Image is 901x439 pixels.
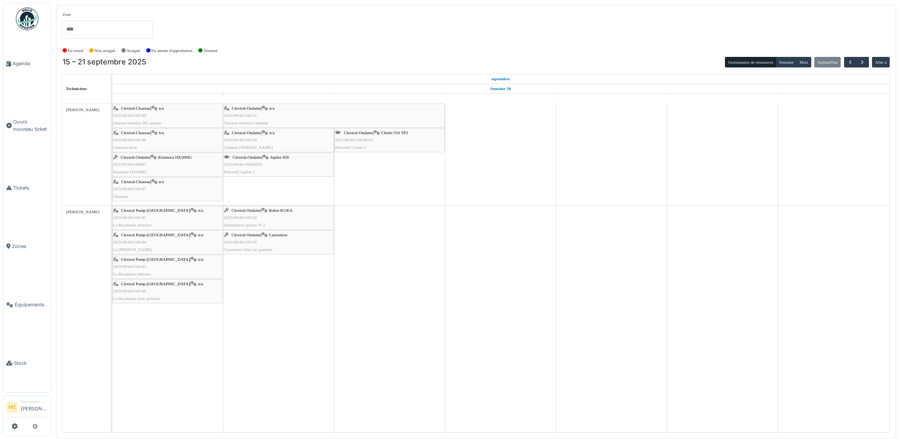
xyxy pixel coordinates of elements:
span: Travaux mobilier Ondaine [224,121,268,125]
span: Préventif Cholet 2 [335,145,366,150]
div: | [113,178,222,200]
span: 2025/09/461/00146 [113,289,146,293]
div: | [113,154,222,176]
div: | [113,105,222,127]
span: Clextral Pump-[GEOGRAPHIC_DATA] [121,233,190,237]
div: | [113,129,222,151]
span: 2025/08/461/M/00012 [335,138,373,142]
span: 2025/09/461/00149 [113,113,146,118]
label: En retard [68,47,83,54]
div: | [113,280,222,302]
div: | [335,129,444,151]
span: Clextral Pump-[GEOGRAPHIC_DATA] [121,257,190,262]
span: Zones [12,243,48,250]
label: Non assigné [95,47,115,54]
a: Ouvrir nouveau ticket [3,93,51,158]
span: 2025/09/461/00150 [224,138,257,142]
span: n/a [269,130,274,135]
span: Ondaine [PERSON_NAME] [224,145,273,150]
span: Chazeau [113,194,128,199]
span: 2025/09/461/00148 [113,138,146,142]
span: 2025/09/461/00151 [224,113,257,118]
button: Précédent [844,57,857,68]
a: Tickets [3,159,51,217]
span: n/a [159,106,164,110]
span: n/a [159,179,164,184]
button: Gestionnaire de ressources [725,57,776,67]
span: n/a [198,233,204,237]
a: Zones [3,217,51,275]
button: Suivant [856,57,869,68]
button: Aujourd'hui [814,57,841,67]
div: | [224,207,333,229]
span: chazeau mobilier BU pompe [113,121,161,125]
a: 21 septembre 2025 [825,94,842,103]
li: MZ [6,402,18,413]
span: Clextral-Ondaine [233,155,262,159]
span: 2025/09/461/00135 [224,240,257,244]
span: 2025/09/461/00143 [113,264,146,269]
span: 2025/09/461/00147 [113,187,146,191]
span: Stock [14,359,48,367]
span: La Ricamarie tableaux [113,272,151,276]
span: [PERSON_NAME] [66,210,100,214]
img: Badge_color-CXgf-gQk.svg [16,8,38,30]
span: 2025/09/461/M/00039 [224,162,262,167]
span: Cholet 550 TP3 [381,130,408,135]
span: 2025/09/461/00144 [113,240,146,244]
span: Clextral-Ondaine [231,208,261,213]
div: | [113,256,222,278]
h2: 15 – 21 septembre 2025 [63,58,146,67]
a: 16 septembre 2025 [270,94,288,103]
a: 15 septembre 2025 [160,94,176,103]
span: Clextral-Chazeau [121,179,150,184]
span: Clextral-Ondaine [231,233,261,237]
span: Clextral Pump-[GEOGRAPHIC_DATA] [121,208,190,213]
button: Semaine [776,57,797,67]
input: Tous [66,24,73,35]
span: Chazeau néon [113,145,137,150]
div: | [224,129,333,151]
span: n/a [269,106,274,110]
label: En attente d'approbation [151,47,192,54]
span: Distributeur poudre N' 2 [224,223,265,227]
a: MZ Technicien[PERSON_NAME] [6,399,48,417]
span: n/a [198,257,204,262]
a: 17 septembre 2025 [381,94,398,103]
div: Technicien [21,399,48,405]
span: Équipements [15,301,48,308]
span: 2025/07/461/00097 [113,162,146,167]
span: Tickets [13,184,48,191]
a: 19 septembre 2025 [603,94,620,103]
span: 2025/09/461/00145 [113,215,146,220]
span: Clextral-Ondaine [344,130,373,135]
a: Stock [3,334,51,392]
div: | [224,231,333,253]
span: Techniciens [66,86,87,91]
a: 18 septembre 2025 [493,94,509,103]
span: Clextral-Ondaine [121,155,150,159]
button: Mois [796,57,811,67]
span: [PERSON_NAME] [66,107,100,112]
a: Agenda [3,34,51,93]
span: Clextral-Ondaine [232,106,261,110]
button: Aller à [872,57,890,67]
span: Jupiter 830 [270,155,289,159]
span: Clextral-Ondaine [232,130,261,135]
a: 20 septembre 2025 [714,94,731,103]
span: La Ricamarie zone archives [113,296,160,301]
div: | [224,105,444,127]
span: 2025/09/461/00142 [224,215,257,220]
a: Semaine 38 [489,84,513,93]
span: Kitamura HX500IG [158,155,192,159]
li: [PERSON_NAME] [21,399,48,415]
div: | [113,207,222,229]
span: Préventif Jupiter 2 [224,170,255,174]
label: Zone [63,11,71,18]
span: Cazeneuve fuite sur goulotte [224,247,272,252]
span: Robot KUKA [269,208,292,213]
label: Assigné [127,47,140,54]
div: | [113,231,222,253]
span: Clextral Pump-[GEOGRAPHIC_DATA] [121,281,190,286]
span: Clextral-Chazeau [121,106,150,110]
